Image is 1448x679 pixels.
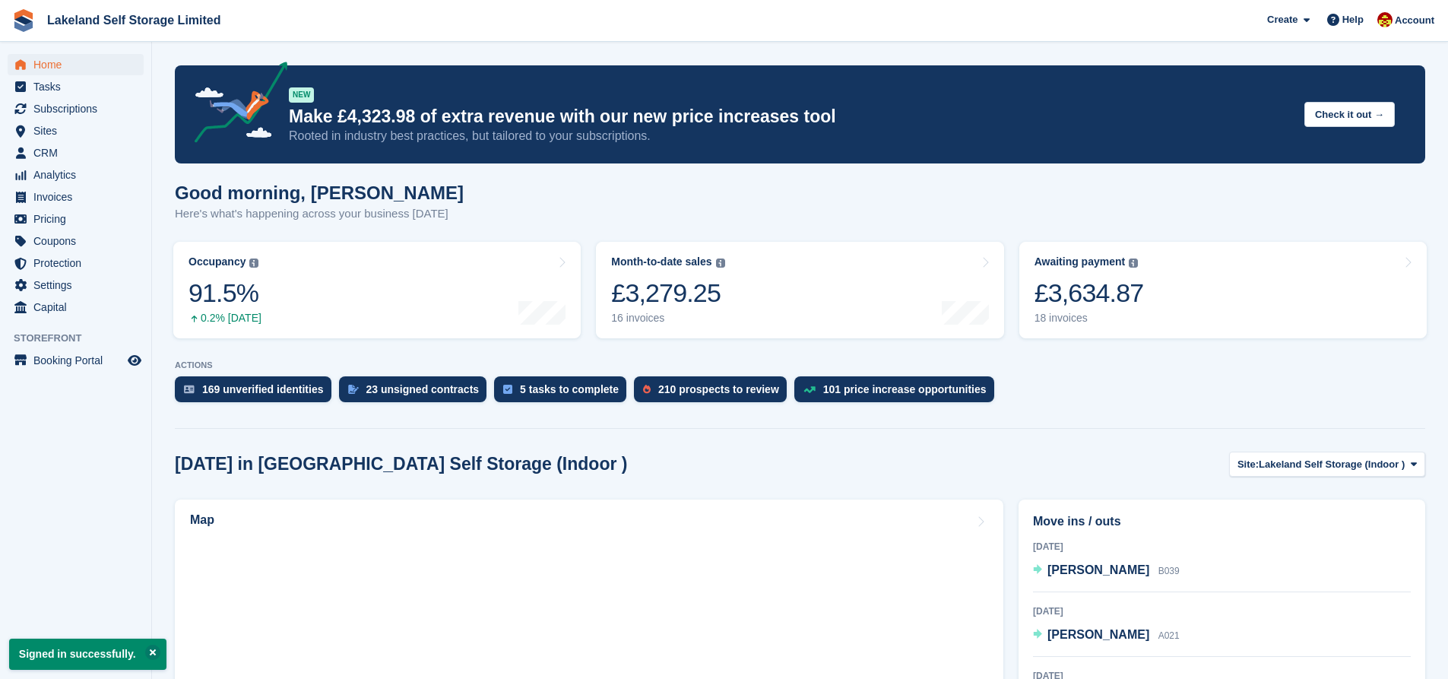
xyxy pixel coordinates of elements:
[189,255,246,268] div: Occupancy
[289,106,1292,128] p: Make £4,323.98 of extra revenue with our new price increases tool
[173,242,581,338] a: Occupancy 91.5% 0.2% [DATE]
[190,513,214,527] h2: Map
[189,278,261,309] div: 91.5%
[1259,457,1405,472] span: Lakeland Self Storage (Indoor )
[8,252,144,274] a: menu
[1129,259,1138,268] img: icon-info-grey-7440780725fd019a000dd9b08b2336e03edf1995a4989e88bcd33f0948082b44.svg
[33,208,125,230] span: Pricing
[125,351,144,370] a: Preview store
[289,128,1292,144] p: Rooted in industry best practices, but tailored to your subscriptions.
[12,9,35,32] img: stora-icon-8386f47178a22dfd0bd8f6a31ec36ba5ce8667c1dd55bd0f319d3a0aa187defe.svg
[33,98,125,119] span: Subscriptions
[611,312,724,325] div: 16 invoices
[33,186,125,208] span: Invoices
[8,120,144,141] a: menu
[8,98,144,119] a: menu
[658,383,779,395] div: 210 prospects to review
[175,182,464,203] h1: Good morning, [PERSON_NAME]
[494,376,634,410] a: 5 tasks to complete
[634,376,794,410] a: 210 prospects to review
[9,639,166,670] p: Signed in successfully.
[14,331,151,346] span: Storefront
[33,252,125,274] span: Protection
[1377,12,1393,27] img: Diane Carney
[1158,566,1180,576] span: B039
[189,312,261,325] div: 0.2% [DATE]
[8,297,144,318] a: menu
[1395,13,1434,28] span: Account
[8,230,144,252] a: menu
[289,87,314,103] div: NEW
[33,142,125,163] span: CRM
[175,376,339,410] a: 169 unverified identities
[8,54,144,75] a: menu
[175,454,627,474] h2: [DATE] in [GEOGRAPHIC_DATA] Self Storage (Indoor )
[1035,312,1144,325] div: 18 invoices
[596,242,1003,338] a: Month-to-date sales £3,279.25 16 invoices
[33,164,125,186] span: Analytics
[33,54,125,75] span: Home
[520,383,619,395] div: 5 tasks to complete
[643,385,651,394] img: prospect-51fa495bee0391a8d652442698ab0144808aea92771e9ea1ae160a38d050c398.svg
[33,230,125,252] span: Coupons
[348,385,359,394] img: contract_signature_icon-13c848040528278c33f63329250d36e43548de30e8caae1d1a13099fd9432cc5.svg
[175,205,464,223] p: Here's what's happening across your business [DATE]
[249,259,258,268] img: icon-info-grey-7440780725fd019a000dd9b08b2336e03edf1995a4989e88bcd33f0948082b44.svg
[611,278,724,309] div: £3,279.25
[1047,563,1149,576] span: [PERSON_NAME]
[8,76,144,97] a: menu
[41,8,227,33] a: Lakeland Self Storage Limited
[1035,255,1126,268] div: Awaiting payment
[794,376,1002,410] a: 101 price increase opportunities
[366,383,480,395] div: 23 unsigned contracts
[1033,512,1411,531] h2: Move ins / outs
[611,255,711,268] div: Month-to-date sales
[1033,604,1411,618] div: [DATE]
[503,385,512,394] img: task-75834270c22a3079a89374b754ae025e5fb1db73e45f91037f5363f120a921f8.svg
[33,76,125,97] span: Tasks
[1237,457,1259,472] span: Site:
[1229,452,1425,477] button: Site: Lakeland Self Storage (Indoor )
[8,350,144,371] a: menu
[1033,561,1180,581] a: [PERSON_NAME] B039
[339,376,495,410] a: 23 unsigned contracts
[1019,242,1427,338] a: Awaiting payment £3,634.87 18 invoices
[175,360,1425,370] p: ACTIONS
[1047,628,1149,641] span: [PERSON_NAME]
[1033,626,1180,646] a: [PERSON_NAME] A021
[202,383,324,395] div: 169 unverified identities
[8,186,144,208] a: menu
[182,62,288,148] img: price-adjustments-announcement-icon-8257ccfd72463d97f412b2fc003d46551f7dbcb40ab6d574587a9cd5c0d94...
[8,208,144,230] a: menu
[184,385,195,394] img: verify_identity-adf6edd0f0f0b5bbfe63781bf79b02c33cf7c696d77639b501bdc392416b5a36.svg
[1035,278,1144,309] div: £3,634.87
[1033,540,1411,554] div: [DATE]
[8,142,144,163] a: menu
[1267,12,1297,27] span: Create
[823,383,987,395] div: 101 price increase opportunities
[33,297,125,318] span: Capital
[8,164,144,186] a: menu
[8,274,144,296] a: menu
[33,274,125,296] span: Settings
[33,120,125,141] span: Sites
[1158,630,1180,641] span: A021
[1304,102,1395,127] button: Check it out →
[716,259,725,268] img: icon-info-grey-7440780725fd019a000dd9b08b2336e03edf1995a4989e88bcd33f0948082b44.svg
[803,386,816,393] img: price_increase_opportunities-93ffe204e8149a01c8c9dc8f82e8f89637d9d84a8eef4429ea346261dce0b2c0.svg
[33,350,125,371] span: Booking Portal
[1342,12,1364,27] span: Help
